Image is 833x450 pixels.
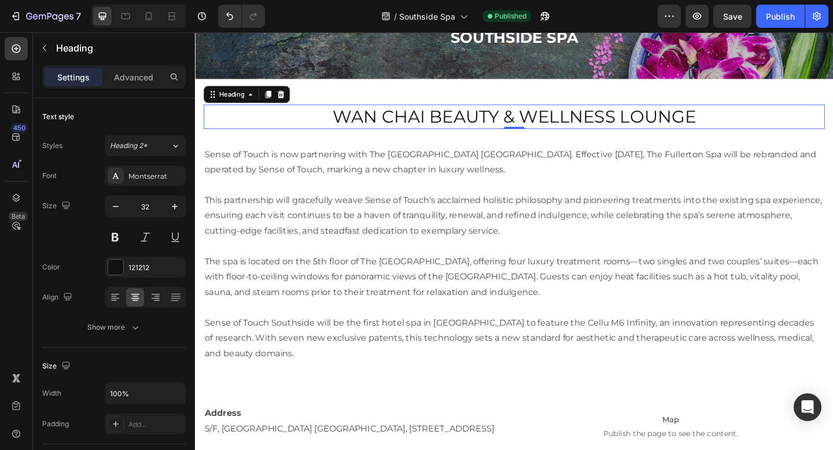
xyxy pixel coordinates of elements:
div: 121212 [128,263,183,273]
p: Settings [57,71,90,83]
p: Heading [56,41,181,55]
p: This partnership will gracefully weave Sense of Touch’s acclaimed holistic philosophy and pioneer... [10,175,684,224]
p: The spa is located on the 5th floor of The [GEOGRAPHIC_DATA], offering four luxury treatment room... [10,241,684,291]
div: Width [42,388,61,399]
div: Add... [128,419,183,430]
span: Heading 2* [110,141,148,151]
div: Undo/Redo [218,5,265,28]
button: Save [713,5,751,28]
div: Show more [87,322,141,333]
span: / [394,10,397,23]
p: 5/F, [GEOGRAPHIC_DATA] [GEOGRAPHIC_DATA], [STREET_ADDRESS] [10,423,344,440]
div: Styles [42,141,62,151]
span: Southside Spa [399,10,455,23]
div: Publish [766,10,795,23]
input: Auto [105,383,185,404]
span: Published [495,11,526,21]
span: Map [349,415,685,429]
p: Sense of Touch is now partnering with The [GEOGRAPHIC_DATA] [GEOGRAPHIC_DATA]. Effective [DATE], ... [10,125,684,158]
div: Align [42,290,75,305]
div: Padding [42,419,69,429]
div: Text style [42,112,74,122]
button: Publish [756,5,805,28]
span: Save [723,12,742,21]
h2: Wan Chai Beauty & Wellness Lounge [9,79,685,105]
p: 7 [76,9,81,23]
p: Advanced [114,71,153,83]
div: Beta [9,212,28,221]
span: Publish the page to see the content. [349,431,685,442]
div: Montserrat [128,171,183,182]
div: Color [42,262,60,272]
div: Font [42,171,57,181]
strong: Address [10,409,50,420]
p: Sense of Touch Southside will be the first hotel spa in [GEOGRAPHIC_DATA] to feature the Cellu M6... [10,308,684,358]
div: Open Intercom Messenger [794,393,821,421]
button: Heading 2* [105,135,186,156]
div: 450 [11,123,28,132]
button: Show more [42,317,186,338]
iframe: Design area [195,32,833,450]
div: Size [42,359,73,374]
button: 7 [5,5,86,28]
div: Heading [24,62,56,73]
div: Size [42,198,73,214]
